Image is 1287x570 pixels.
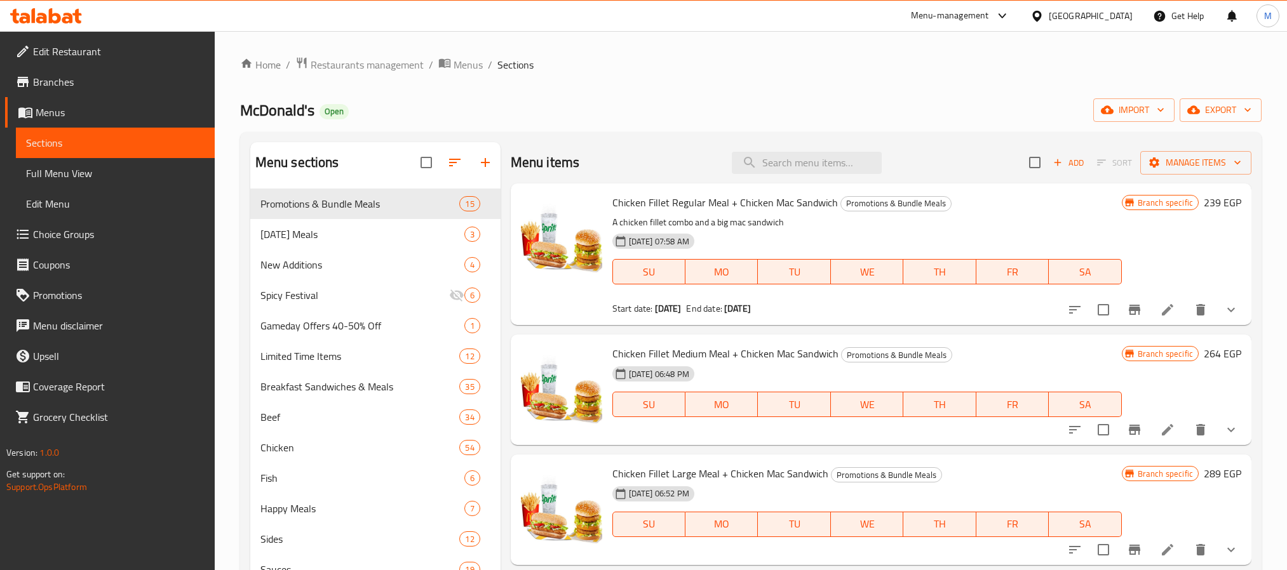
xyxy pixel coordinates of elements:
a: Support.OpsPlatform [6,479,87,495]
span: SA [1054,395,1116,414]
span: TU [763,515,825,533]
span: TH [908,515,971,533]
div: Spicy Festival [260,288,449,303]
span: TU [763,395,825,414]
div: Fish6 [250,463,501,493]
button: TH [903,512,976,537]
a: Edit menu item [1160,302,1175,317]
div: Breakfast Sandwiches & Meals35 [250,371,501,402]
button: export [1180,98,1262,122]
span: TU [763,263,825,281]
span: Get support on: [6,466,65,482]
div: items [459,531,480,547]
h2: Menu sections [255,153,339,172]
span: SU [618,395,680,414]
span: Add item [1048,153,1089,173]
span: Edit Menu [26,196,205,211]
div: Fish [260,470,464,486]
div: Limited Time Items [260,348,460,364]
span: Select all sections [413,149,440,176]
a: Coverage Report [5,371,215,402]
div: items [464,257,480,272]
span: Grocery Checklist [33,409,205,425]
button: import [1093,98,1175,122]
img: Chicken Fillet Medium Meal + Chicken Mac Sandwich [521,345,602,426]
div: items [459,379,480,394]
a: Home [240,57,281,72]
svg: Show Choices [1223,422,1239,437]
span: MO [691,515,753,533]
span: TH [908,263,971,281]
a: Edit menu item [1160,422,1175,437]
span: 12 [460,350,479,362]
div: Beef34 [250,402,501,432]
h2: Menu items [511,153,580,172]
span: Happy Meals [260,501,464,516]
span: export [1190,102,1251,118]
svg: Show Choices [1223,302,1239,317]
span: 7 [465,503,480,515]
button: WE [831,259,903,284]
button: sort-choices [1060,295,1090,325]
button: SA [1049,512,1121,537]
span: McDonald's [240,96,314,124]
span: Add [1051,156,1086,170]
div: Promotions & Bundle Meals [260,196,460,211]
div: [DATE] Meals3 [250,219,501,249]
span: Select section [1021,149,1048,176]
span: Sections [26,135,205,150]
a: Grocery Checklist [5,402,215,432]
span: 34 [460,411,479,423]
span: WE [836,395,898,414]
button: MO [685,512,758,537]
svg: Inactive section [449,288,464,303]
span: Promotions & Bundle Meals [842,348,952,362]
span: 54 [460,442,479,454]
button: FR [976,392,1049,417]
div: Breakfast Sandwiches & Meals [260,379,460,394]
button: sort-choices [1060,534,1090,565]
b: [DATE] [724,300,751,317]
div: Open [320,104,349,119]
button: show more [1216,534,1246,565]
span: Branch specific [1133,348,1198,360]
span: SA [1054,263,1116,281]
b: [DATE] [655,300,682,317]
span: Sort sections [440,147,470,178]
span: M [1264,9,1272,23]
span: Open [320,106,349,117]
span: import [1103,102,1164,118]
nav: breadcrumb [240,56,1262,73]
span: TH [908,395,971,414]
a: Full Menu View [16,158,215,189]
img: Chicken Fillet Regular Meal + Chicken Mac Sandwich [521,194,602,275]
a: Coupons [5,249,215,280]
button: FR [976,259,1049,284]
button: Branch-specific-item [1119,534,1150,565]
a: Sections [16,128,215,158]
div: items [459,348,480,364]
span: Chicken Fillet Medium Meal + Chicken Mac Sandwich [612,344,839,363]
div: Chicken54 [250,432,501,463]
span: Sections [497,57,534,72]
div: items [464,470,480,486]
span: 3 [465,229,480,241]
button: Manage items [1140,151,1251,175]
span: New Additions [260,257,464,272]
div: items [459,440,480,455]
a: Upsell [5,341,215,371]
button: MO [685,259,758,284]
button: WE [831,512,903,537]
a: Restaurants management [295,56,424,73]
span: WE [836,263,898,281]
a: Promotions [5,280,215,310]
div: Ramadan Meals [260,227,464,242]
button: SU [612,392,685,417]
a: Edit Restaurant [5,36,215,67]
span: 15 [460,198,479,210]
span: Version: [6,444,37,461]
button: FR [976,512,1049,537]
div: Sides [260,531,460,547]
div: items [464,318,480,333]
